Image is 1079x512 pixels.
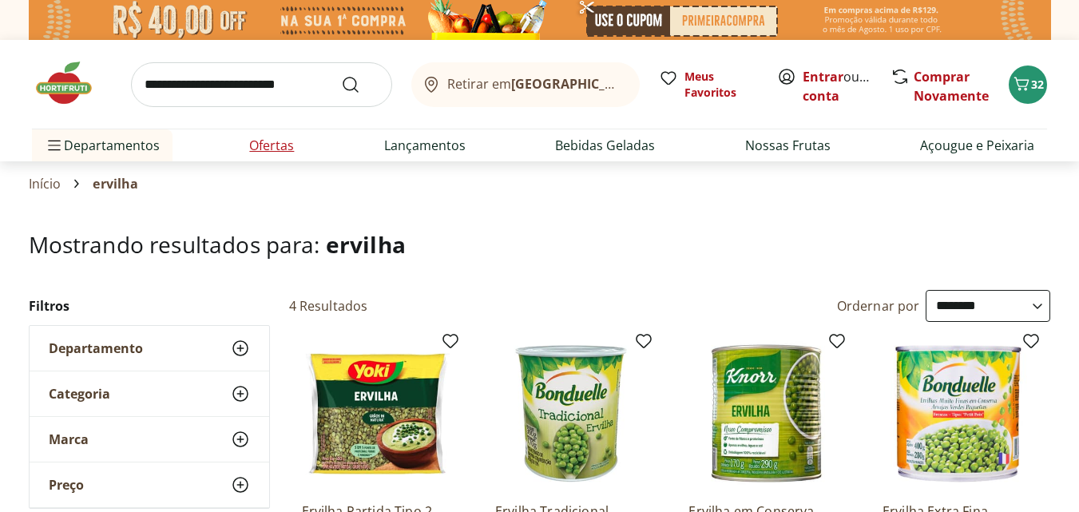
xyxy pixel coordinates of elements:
button: Categoria [30,371,269,416]
button: Retirar em[GEOGRAPHIC_DATA]/[GEOGRAPHIC_DATA] [411,62,640,107]
span: Categoria [49,386,110,402]
span: ervilha [326,229,406,260]
input: search [131,62,392,107]
a: Início [29,177,61,191]
button: Menu [45,126,64,165]
span: ervilha [93,177,138,191]
span: Retirar em [447,77,624,91]
button: Marca [30,417,269,462]
button: Preço [30,462,269,507]
span: Departamento [49,340,143,356]
span: Marca [49,431,89,447]
a: Criar conta [803,68,891,105]
a: Meus Favoritos [659,69,758,101]
a: Açougue e Peixaria [920,136,1034,155]
img: Ervilha Extra Fina Bonduelle 280G [883,338,1034,490]
button: Departamento [30,326,269,371]
span: Preço [49,477,84,493]
a: Entrar [803,68,843,85]
img: Ervilha Tradicional Bonduelle 170G [495,338,647,490]
span: Meus Favoritos [684,69,758,101]
span: Departamentos [45,126,160,165]
button: Carrinho [1009,65,1047,104]
a: Nossas Frutas [745,136,831,155]
span: 32 [1031,77,1044,92]
img: Hortifruti [32,59,112,107]
label: Ordernar por [837,297,920,315]
a: Ofertas [249,136,294,155]
span: ou [803,67,874,105]
a: Bebidas Geladas [555,136,655,155]
img: Ervilha Partida Tipo 2 Yoki 400g [302,338,454,490]
a: Comprar Novamente [914,68,989,105]
h2: 4 Resultados [289,297,368,315]
button: Submit Search [341,75,379,94]
img: Ervilha em Conserva Knorr 170g [688,338,840,490]
h2: Filtros [29,290,270,322]
b: [GEOGRAPHIC_DATA]/[GEOGRAPHIC_DATA] [511,75,780,93]
a: Lançamentos [384,136,466,155]
h1: Mostrando resultados para: [29,232,1051,257]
